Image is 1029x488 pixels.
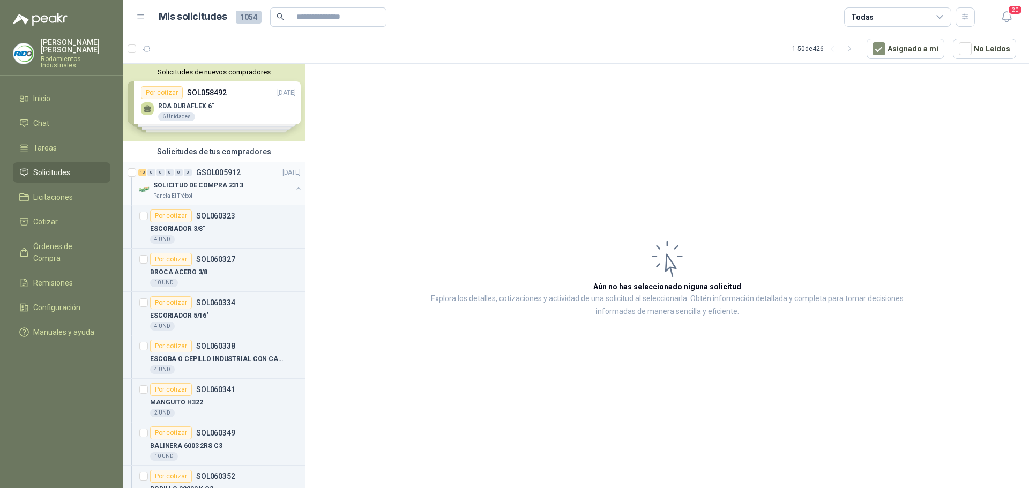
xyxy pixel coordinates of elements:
div: 4 UND [150,322,175,331]
div: 2 UND [150,409,175,417]
h1: Mis solicitudes [159,9,227,25]
p: Panela El Trébol [153,192,192,200]
span: Tareas [33,142,57,154]
span: Chat [33,117,49,129]
a: Por cotizarSOL060349BALINERA 6003 2RS C310 UND [123,422,305,466]
a: Configuración [13,297,110,318]
a: Remisiones [13,273,110,293]
p: SOL060338 [196,342,235,350]
p: Rodamientos Industriales [41,56,110,69]
a: Solicitudes [13,162,110,183]
p: ESCORIADOR 5/16" [150,311,209,321]
p: ESCORIADOR 3/8" [150,224,205,234]
a: Inicio [13,88,110,109]
span: 20 [1008,5,1023,15]
p: [PERSON_NAME] [PERSON_NAME] [41,39,110,54]
a: Por cotizarSOL060334ESCORIADOR 5/16"4 UND [123,292,305,335]
div: 0 [166,169,174,176]
a: Por cotizarSOL060338ESCOBA O CEPILLO INDUSTRIAL CON CABO GRA4 UND [123,335,305,379]
div: Por cotizar [150,426,192,439]
div: Todas [851,11,874,23]
p: SOL060341 [196,386,235,393]
p: SOL060352 [196,472,235,480]
p: GSOL005912 [196,169,241,176]
span: Cotizar [33,216,58,228]
span: Licitaciones [33,191,73,203]
p: ESCOBA O CEPILLO INDUSTRIAL CON CABO GRA [150,354,284,364]
img: Company Logo [13,43,34,64]
div: 10 UND [150,452,178,461]
span: Manuales y ayuda [33,326,94,338]
a: Licitaciones [13,187,110,207]
a: 10 0 0 0 0 0 GSOL005912[DATE] Company LogoSOLICITUD DE COMPRA 2313Panela El Trébol [138,166,303,200]
a: Por cotizarSOL060323ESCORIADOR 3/8"4 UND [123,205,305,249]
div: 4 UND [150,365,175,374]
button: 20 [997,7,1016,27]
span: Configuración [33,302,80,313]
a: Tareas [13,138,110,158]
p: SOL060327 [196,256,235,263]
div: 0 [147,169,155,176]
button: No Leídos [953,39,1016,59]
a: Manuales y ayuda [13,322,110,342]
p: BALINERA 6003 2RS C3 [150,441,222,451]
span: Inicio [33,93,50,104]
div: Por cotizar [150,340,192,352]
div: 0 [184,169,192,176]
div: Por cotizar [150,383,192,396]
div: Por cotizar [150,296,192,309]
div: 0 [156,169,165,176]
p: BROCA ACERO 3/8 [150,267,207,277]
div: 10 [138,169,146,176]
span: 1054 [236,11,262,24]
img: Company Logo [138,183,151,196]
div: 10 UND [150,279,178,287]
span: Órdenes de Compra [33,241,100,264]
p: SOL060323 [196,212,235,220]
span: Solicitudes [33,167,70,178]
div: 1 - 50 de 426 [792,40,858,57]
div: Por cotizar [150,209,192,222]
h3: Aún no has seleccionado niguna solicitud [593,281,741,292]
div: 0 [175,169,183,176]
span: Remisiones [33,277,73,289]
div: Por cotizar [150,253,192,266]
button: Asignado a mi [867,39,944,59]
p: MANGUITO H322 [150,397,203,408]
p: SOL060349 [196,429,235,437]
img: Logo peakr [13,13,68,26]
p: [DATE] [282,168,301,178]
a: Chat [13,113,110,133]
p: Explora los detalles, cotizaciones y actividad de una solicitud al seleccionarla. Obtén informaci... [413,292,922,318]
p: SOL060334 [196,299,235,306]
button: Solicitudes de nuevos compradores [128,68,301,76]
a: Por cotizarSOL060341MANGUITO H3222 UND [123,379,305,422]
div: Por cotizar [150,470,192,483]
a: Por cotizarSOL060327BROCA ACERO 3/810 UND [123,249,305,292]
span: search [277,13,284,20]
a: Órdenes de Compra [13,236,110,268]
div: 4 UND [150,235,175,244]
div: Solicitudes de tus compradores [123,141,305,162]
div: Solicitudes de nuevos compradoresPor cotizarSOL058492[DATE] RDA DURAFLEX 6"6 UnidadesPor cotizarS... [123,64,305,141]
p: SOLICITUD DE COMPRA 2313 [153,181,243,191]
a: Cotizar [13,212,110,232]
